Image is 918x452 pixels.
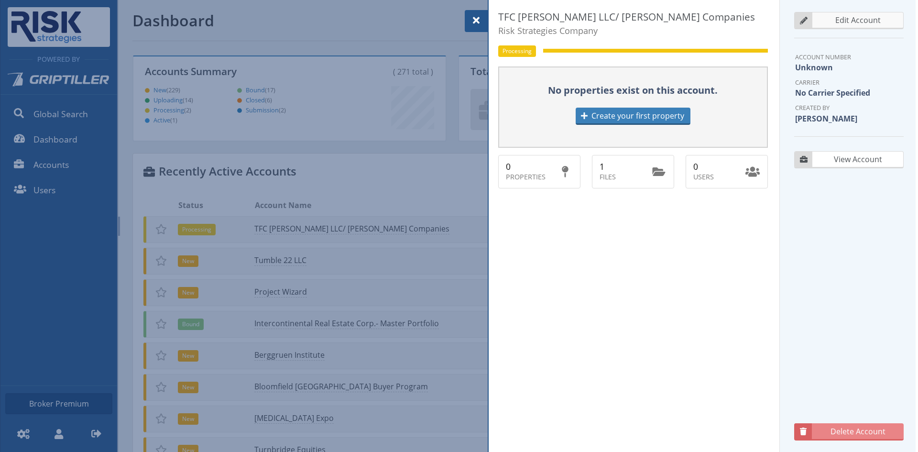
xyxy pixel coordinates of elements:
[576,108,690,125] a: Create your first property
[795,53,904,62] dt: Account Number
[813,426,904,437] span: Delete Account
[592,155,674,188] a: 1 Files
[600,160,630,172] div: 1
[814,14,903,26] span: Edit Account
[794,12,904,29] a: Edit Account
[795,113,904,124] dd: [PERSON_NAME]
[795,62,904,73] dd: Unknown
[506,160,536,172] div: 0
[506,172,536,183] div: Properties
[686,155,768,188] a: 0 Users
[498,24,768,37] small: Risk Strategies Company
[795,103,904,112] dt: Created By
[498,10,768,44] h5: TFC [PERSON_NAME] LLC/ [PERSON_NAME] Companies
[814,154,903,165] span: View Account
[693,160,723,172] div: 0
[795,78,904,87] dt: Carrier
[600,172,630,183] div: Files
[794,423,904,441] button: Delete Account
[794,151,904,168] a: View Account
[693,172,723,183] div: Users
[591,110,684,121] span: Create your first property
[498,155,580,188] a: 0 Properties
[498,45,536,57] span: Processing
[511,84,755,96] h3: No properties exist on this account.
[795,87,904,99] dd: No Carrier Specified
